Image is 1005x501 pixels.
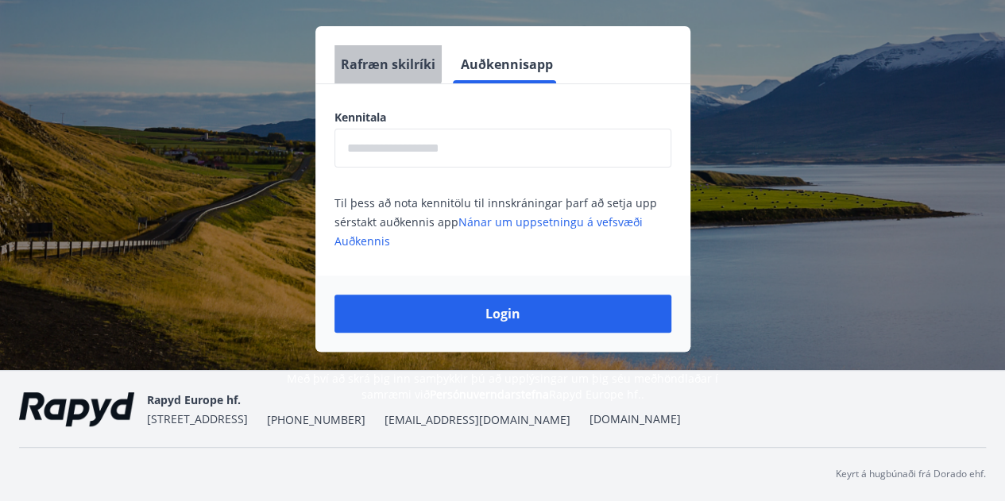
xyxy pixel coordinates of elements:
span: Rapyd Europe hf. [147,392,241,407]
label: Kennitala [334,110,671,125]
a: [DOMAIN_NAME] [589,411,681,426]
button: Rafræn skilríki [334,45,442,83]
a: Persónuverndarstefna [430,387,549,402]
span: [EMAIL_ADDRESS][DOMAIN_NAME] [385,412,570,428]
img: ekj9gaOU4bjvQReEWNZ0zEMsCR0tgSDGv48UY51k.png [19,392,134,426]
button: Auðkennisapp [454,45,559,83]
a: Nánar um uppsetningu á vefsvæði Auðkennis [334,214,643,249]
p: Keyrt á hugbúnaði frá Dorado ehf. [836,467,986,481]
span: Til þess að nota kennitölu til innskráningar þarf að setja upp sérstakt auðkennis app [334,195,657,249]
span: Með því að skrá þig inn samþykkir þú að upplýsingar um þig séu meðhöndlaðar í samræmi við Rapyd E... [287,371,718,402]
button: Login [334,295,671,333]
span: [PHONE_NUMBER] [267,412,365,428]
span: [STREET_ADDRESS] [147,411,248,426]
